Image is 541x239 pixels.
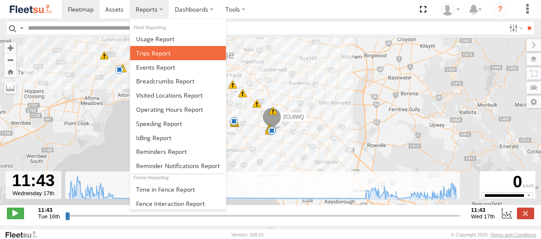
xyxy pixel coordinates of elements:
a: Full Events Report [130,60,226,74]
a: Visited Locations Report [130,88,226,102]
a: Idling Report [130,131,226,145]
a: Fleet Speed Report [130,116,226,131]
label: Play/Stop [7,208,24,219]
img: fleetsu-logo-horizontal.svg [9,3,53,15]
a: Visit our Website [5,230,44,239]
a: Asset Operating Hours Report [130,102,226,116]
a: Terms and Conditions [491,232,536,237]
strong: 11:43 [471,207,495,213]
div: Garry Tanner [438,3,463,16]
a: Service Reminder Notifications Report [130,159,226,173]
label: Measure [4,82,16,94]
a: Fence Interaction Report [130,196,226,211]
button: Zoom Home [4,66,16,77]
a: Reminders Report [130,144,226,159]
div: © Copyright 2025 - [451,232,536,237]
label: Map Settings [526,96,541,108]
span: Wed 17th Sep 2025 [471,213,495,220]
label: Close [517,208,534,219]
strong: 11:43 [38,207,60,213]
div: Version: 308.01 [231,232,264,237]
i: ? [493,3,507,16]
a: Time in Fences Report [130,182,226,196]
a: Breadcrumbs Report [130,74,226,88]
label: Search Query [18,22,25,34]
label: Search Filter Options [506,22,524,34]
button: Zoom in [4,42,16,54]
a: Trips Report [130,46,226,60]
button: Zoom out [4,54,16,66]
span: Tue 16th Sep 2025 [38,213,60,220]
div: 0 [481,172,534,192]
a: Usage Report [130,32,226,46]
span: 2CL6WQ [283,114,304,120]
